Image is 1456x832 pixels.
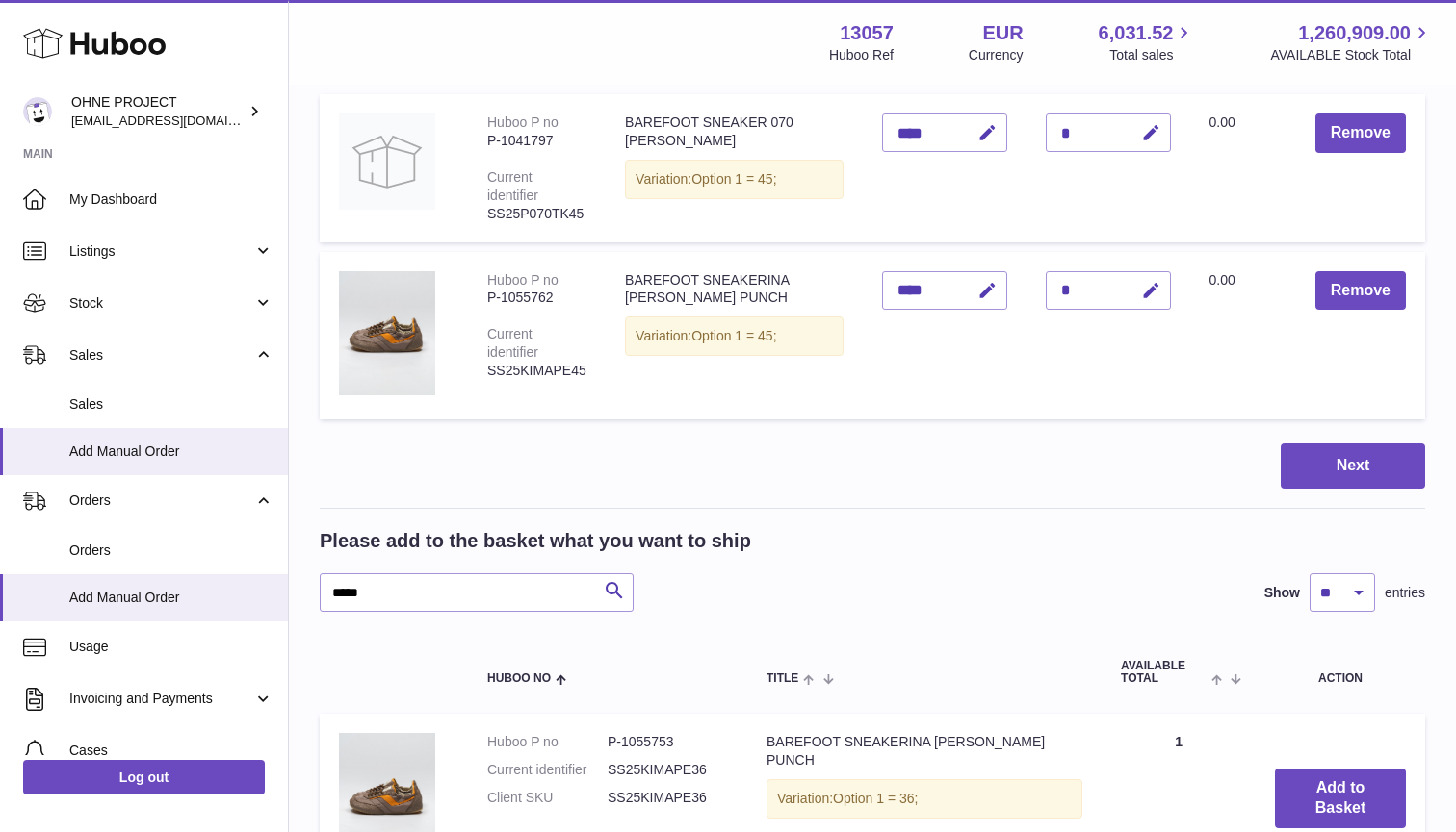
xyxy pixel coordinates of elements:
div: Huboo Ref [829,46,894,64]
span: [EMAIL_ADDRESS][DOMAIN_NAME] [71,113,283,128]
label: Show [1264,584,1300,602]
dt: Client SKU [487,789,608,807]
a: 6,031.52 Total sales [1099,20,1196,64]
div: Huboo P no [487,114,559,130]
span: Cases [69,742,273,760]
span: Total sales [1109,46,1195,64]
button: Remove [1315,271,1406,311]
dd: SS25KIMAPE36 [608,789,728,807]
img: BAREFOOT SNEAKER 070 TEDDY KHAKI [339,113,435,210]
span: Orders [69,492,253,510]
span: entries [1385,584,1425,602]
span: 1,260,909.00 [1298,20,1411,46]
span: Option 1 = 45; [691,171,776,187]
span: Sales [69,395,273,414]
dd: SS25KIMAPE36 [608,761,728,779]
div: OHNE PROJECT [71,93,245,130]
button: Add to Basket [1275,769,1406,828]
strong: 13057 [840,20,894,46]
span: Sales [69,346,253,365]
a: Log out [23,760,265,794]
strong: EUR [982,20,1023,46]
button: Next [1281,443,1425,489]
span: 6,031.52 [1099,20,1174,46]
div: Variation: [625,160,843,199]
span: Invoicing and Payments [69,690,253,708]
span: Option 1 = 36; [833,791,918,806]
span: Usage [69,638,273,656]
div: Huboo P no [487,272,559,288]
span: Orders [69,542,273,560]
div: Currency [969,46,1024,64]
span: AVAILABLE Stock Total [1270,46,1433,64]
dt: Current identifier [487,761,608,779]
div: Current identifier [487,326,538,360]
div: Current identifier [487,169,538,203]
span: 0.00 [1209,114,1235,130]
div: Variation: [625,316,843,356]
div: SS25KIMAPE45 [487,362,586,380]
dt: Huboo P no [487,733,608,751]
span: Add Manual Order [69,589,273,607]
span: Listings [69,242,253,261]
div: SS25P070TK45 [487,205,586,223]
td: BAREFOOT SNEAKERINA [PERSON_NAME] PUNCH [606,252,862,420]
img: support@ohneproject.com [23,97,52,126]
a: 1,260,909.00 AVAILABLE Stock Total [1270,20,1433,64]
td: BAREFOOT SNEAKER 070 [PERSON_NAME] [606,94,862,241]
span: Title [767,672,798,685]
button: Remove [1315,113,1406,153]
dd: P-1055753 [608,733,728,751]
div: P-1041797 [487,132,586,150]
span: My Dashboard [69,190,273,209]
span: Add Manual Order [69,442,273,461]
th: Action [1256,641,1425,704]
img: BAREFOOT SNEAKERINA KIMA PEACH PUNCH [339,271,435,396]
span: AVAILABLE Total [1121,660,1207,685]
div: P-1055762 [487,289,586,307]
span: Stock [69,294,253,313]
span: 0.00 [1209,272,1235,288]
span: Huboo no [487,672,551,685]
div: Variation: [767,779,1082,819]
span: Option 1 = 45; [691,328,776,343]
h2: Please add to the basket what you want to ship [320,528,751,554]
